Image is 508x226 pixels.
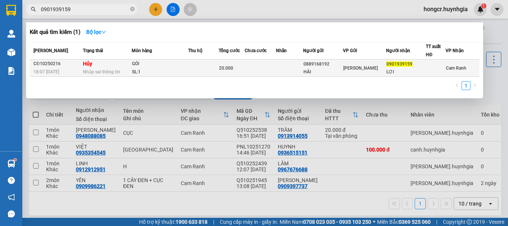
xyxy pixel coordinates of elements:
div: HẢI [303,68,343,76]
div: 0889168192 [303,60,343,68]
li: Previous Page [453,81,462,90]
span: Chưa cước [245,48,267,53]
span: VP Nhận [446,48,464,53]
strong: Hủy [83,61,92,67]
div: LỢI [386,68,425,76]
span: 18:07 [DATE] [33,69,59,74]
span: right [473,83,477,87]
img: solution-icon [7,67,15,75]
div: SL: 1 [132,68,188,76]
div: GÓI [132,60,188,68]
strong: Bộ lọc [86,29,106,35]
sup: 1 [14,159,16,161]
a: 1 [462,82,470,90]
span: Món hàng [132,48,152,53]
span: Nhập sai thông tin [83,69,120,74]
span: 20.000 [219,66,233,71]
span: close-circle [130,7,135,11]
h3: Kết quả tìm kiếm ( 1 ) [30,28,80,36]
span: TT xuất HĐ [426,44,441,57]
span: notification [8,194,15,201]
span: Cam Ranh [446,66,466,71]
span: Tổng cước [219,48,240,53]
li: 1 [462,81,470,90]
img: warehouse-icon [7,30,15,38]
span: question-circle [8,177,15,184]
li: Next Page [470,81,479,90]
span: message [8,210,15,217]
span: Người nhận [386,48,410,53]
span: left [455,83,459,87]
button: right [470,81,479,90]
span: search [31,7,36,12]
span: Trạng thái [83,48,103,53]
button: left [453,81,462,90]
input: Tìm tên, số ĐT hoặc mã đơn [41,5,129,13]
span: [PERSON_NAME] [343,66,378,71]
span: VP Gửi [343,48,357,53]
span: Người gửi [303,48,324,53]
img: logo-vxr [6,5,16,16]
span: down [101,29,106,35]
button: Bộ lọcdown [80,26,112,38]
div: CĐ10250216 [33,60,81,68]
span: [PERSON_NAME] [33,48,68,53]
img: warehouse-icon [7,48,15,56]
span: Thu hộ [188,48,202,53]
span: Nhãn [276,48,287,53]
span: 0901939159 [386,61,412,67]
img: warehouse-icon [7,160,15,168]
span: close-circle [130,6,135,13]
